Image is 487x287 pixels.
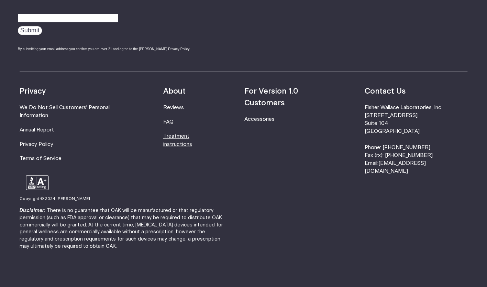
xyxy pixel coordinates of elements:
strong: For Version 1.0 Customers [244,87,298,106]
a: We Do Not Sell Customers' Personal Information [20,105,110,118]
strong: Disclaimer: [20,208,45,213]
strong: About [163,87,186,95]
li: Fisher Wallace Laboratories, Inc. [STREET_ADDRESS] Suite 104 [GEOGRAPHIC_DATA] Phone: [PHONE_NUMB... [365,104,468,175]
small: Copyright © 2024 [PERSON_NAME] [20,197,90,201]
a: Terms of Service [20,156,62,161]
a: Annual Report [20,127,54,132]
a: Privacy Policy [20,142,53,147]
strong: Privacy [20,87,46,95]
a: Treatment instructions [163,134,192,147]
a: Reviews [163,105,184,110]
p: There is no guarantee that OAK will be manufactured or that regulatory permission (such as FDA ap... [20,207,230,250]
input: Submit [18,26,42,35]
strong: Contact Us [365,87,406,95]
a: [EMAIL_ADDRESS][DOMAIN_NAME] [365,161,426,174]
div: By submitting your email address you confirm you are over 21 and agree to the [PERSON_NAME] Priva... [18,46,212,52]
a: FAQ [163,119,174,125]
a: Accessories [244,117,275,122]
